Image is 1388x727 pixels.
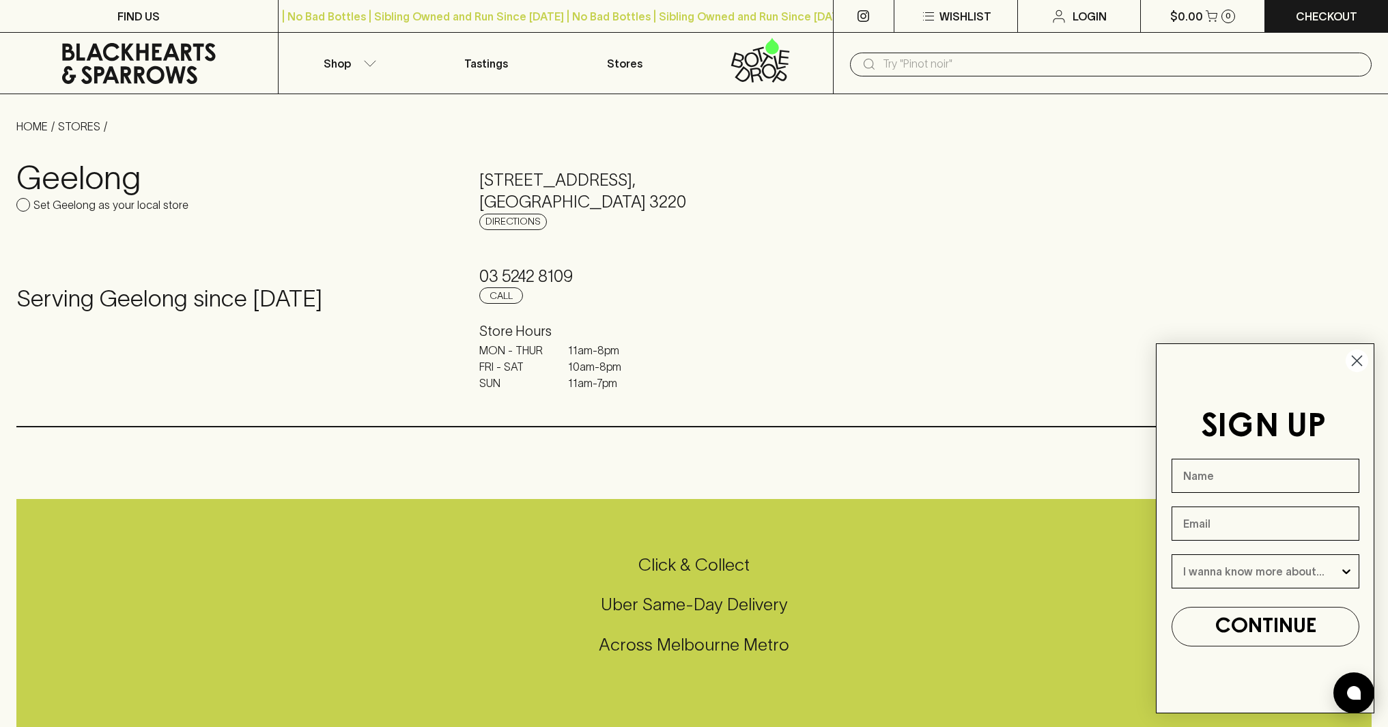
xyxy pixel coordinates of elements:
input: Name [1172,459,1359,493]
p: $0.00 [1170,8,1203,25]
p: Set Geelong as your local store [33,197,188,213]
h5: Across Melbourne Metro [16,633,1372,656]
input: Email [1172,507,1359,541]
h5: [STREET_ADDRESS] , [GEOGRAPHIC_DATA] 3220 [479,169,909,213]
h6: Store Hours [479,320,909,342]
h5: 03 5242 8109 [479,266,909,287]
p: Stores [607,55,642,72]
a: Stores [556,33,694,94]
a: Tastings [417,33,556,94]
p: 11am - 8pm [568,342,636,358]
p: Shop [324,55,351,72]
input: I wanna know more about... [1183,555,1340,588]
a: Directions [479,214,547,230]
p: Wishlist [939,8,991,25]
h4: Serving Geelong since [DATE] [16,285,447,313]
a: STORES [58,120,100,132]
a: Call [479,287,523,304]
button: Show Options [1340,555,1353,588]
a: HOME [16,120,48,132]
p: 10am - 8pm [568,358,636,375]
p: 0 [1226,12,1231,20]
p: 11am - 7pm [568,375,636,391]
p: SUN [479,375,548,391]
p: MON - THUR [479,342,548,358]
img: bubble-icon [1347,686,1361,700]
h3: Geelong [16,158,447,197]
p: Login [1073,8,1107,25]
button: Shop [279,33,417,94]
p: FRI - SAT [479,358,548,375]
p: Checkout [1296,8,1357,25]
h5: Click & Collect [16,554,1372,576]
div: FLYOUT Form [1142,330,1388,727]
p: Tastings [464,55,508,72]
p: FIND US [117,8,160,25]
span: SIGN UP [1201,412,1326,443]
button: CONTINUE [1172,607,1359,646]
input: Try "Pinot noir" [883,53,1361,75]
h5: Uber Same-Day Delivery [16,593,1372,616]
button: Close dialog [1345,349,1369,373]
